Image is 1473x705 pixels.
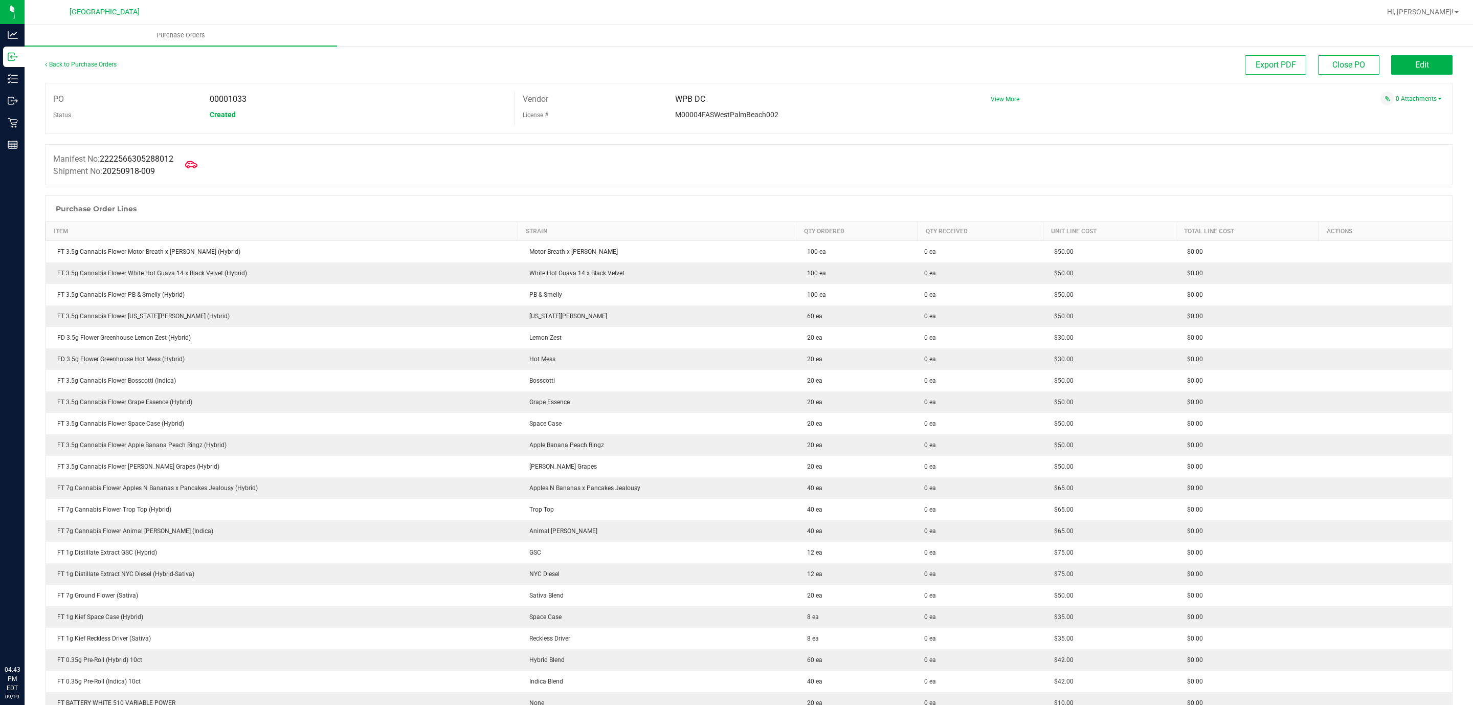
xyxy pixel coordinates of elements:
[1387,8,1454,16] span: Hi, [PERSON_NAME]!
[1318,55,1379,75] button: Close PO
[1182,549,1203,556] span: $0.00
[1049,527,1074,535] span: $65.00
[924,440,936,450] span: 0 ea
[924,591,936,600] span: 0 ea
[924,269,936,278] span: 0 ea
[53,153,173,165] label: Manifest No:
[1049,356,1074,363] span: $30.00
[1182,399,1203,406] span: $0.00
[1049,656,1074,664] span: $42.00
[52,677,512,686] div: FT 0.35g Pre-Roll (Indica) 10ct
[52,591,512,600] div: FT 7g Ground Flower (Sativa)
[1049,420,1074,427] span: $50.00
[1256,60,1296,70] span: Export PDF
[1182,678,1203,685] span: $0.00
[802,635,819,642] span: 8 ea
[1049,313,1074,320] span: $50.00
[8,74,18,84] inline-svg: Inventory
[1182,570,1203,578] span: $0.00
[924,677,936,686] span: 0 ea
[675,111,778,119] span: M00004FASWestPalmBeach002
[52,526,512,536] div: FT 7g Cannabis Flower Animal [PERSON_NAME] (Indica)
[802,399,822,406] span: 20 ea
[52,312,512,321] div: FT 3.5g Cannabis Flower [US_STATE][PERSON_NAME] (Hybrid)
[802,549,822,556] span: 12 ea
[524,592,564,599] span: Sativa Blend
[210,94,247,104] span: 00001033
[524,656,565,664] span: Hybrid Blend
[1182,291,1203,298] span: $0.00
[524,420,562,427] span: Space Case
[1415,60,1429,70] span: Edit
[523,107,548,123] label: License #
[1049,592,1074,599] span: $50.00
[1182,377,1203,384] span: $0.00
[52,634,512,643] div: FT 1g Kief Reckless Driver (Sativa)
[1182,248,1203,255] span: $0.00
[991,96,1019,103] a: View More
[924,355,936,364] span: 0 ea
[1049,463,1074,470] span: $50.00
[524,570,560,578] span: NYC Diesel
[802,656,822,664] span: 60 ea
[924,247,936,256] span: 0 ea
[924,548,936,557] span: 0 ea
[8,52,18,62] inline-svg: Inbound
[52,376,512,385] div: FT 3.5g Cannabis Flower Bosscotti (Indica)
[52,612,512,622] div: FT 1g Kief Space Case (Hybrid)
[1182,270,1203,277] span: $0.00
[10,623,41,654] iframe: Resource center
[1245,55,1306,75] button: Export PDF
[1182,656,1203,664] span: $0.00
[524,463,597,470] span: [PERSON_NAME] Grapes
[1319,222,1452,241] th: Actions
[524,334,562,341] span: Lemon Zest
[8,118,18,128] inline-svg: Retail
[924,505,936,514] span: 0 ea
[524,678,563,685] span: Indica Blend
[802,334,822,341] span: 20 ea
[52,355,512,364] div: FD 3.5g Flower Greenhouse Hot Mess (Hybrid)
[100,154,173,164] span: 2222566305288012
[1049,442,1074,449] span: $50.00
[802,570,822,578] span: 12 ea
[8,30,18,40] inline-svg: Analytics
[70,8,140,16] span: [GEOGRAPHIC_DATA]
[524,291,562,298] span: PB & Smelly
[1182,334,1203,341] span: $0.00
[1182,313,1203,320] span: $0.00
[5,665,20,693] p: 04:43 PM EDT
[518,222,796,241] th: Strain
[1182,442,1203,449] span: $0.00
[524,442,604,449] span: Apple Banana Peach Ringz
[524,635,570,642] span: Reckless Driver
[924,333,936,342] span: 0 ea
[924,483,936,493] span: 0 ea
[1332,60,1365,70] span: Close PO
[8,96,18,106] inline-svg: Outbound
[181,155,202,175] span: Mark as Arrived
[802,377,822,384] span: 20 ea
[25,25,337,46] a: Purchase Orders
[524,377,555,384] span: Bosscotti
[802,420,822,427] span: 20 ea
[796,222,918,241] th: Qty Ordered
[53,165,155,178] label: Shipment No:
[802,291,826,298] span: 100 ea
[1049,399,1074,406] span: $50.00
[924,655,936,665] span: 0 ea
[1391,55,1453,75] button: Edit
[802,356,822,363] span: 20 ea
[52,483,512,493] div: FT 7g Cannabis Flower Apples N Bananas x Pancakes Jealousy (Hybrid)
[524,506,554,513] span: Trop Top
[924,290,936,299] span: 0 ea
[1049,549,1074,556] span: $75.00
[918,222,1043,241] th: Qty Received
[802,527,822,535] span: 40 ea
[52,269,512,278] div: FT 3.5g Cannabis Flower White Hot Guava 14 x Black Velvet (Hybrid)
[8,140,18,150] inline-svg: Reports
[1049,678,1074,685] span: $42.00
[524,527,597,535] span: Animal [PERSON_NAME]
[802,313,822,320] span: 60 ea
